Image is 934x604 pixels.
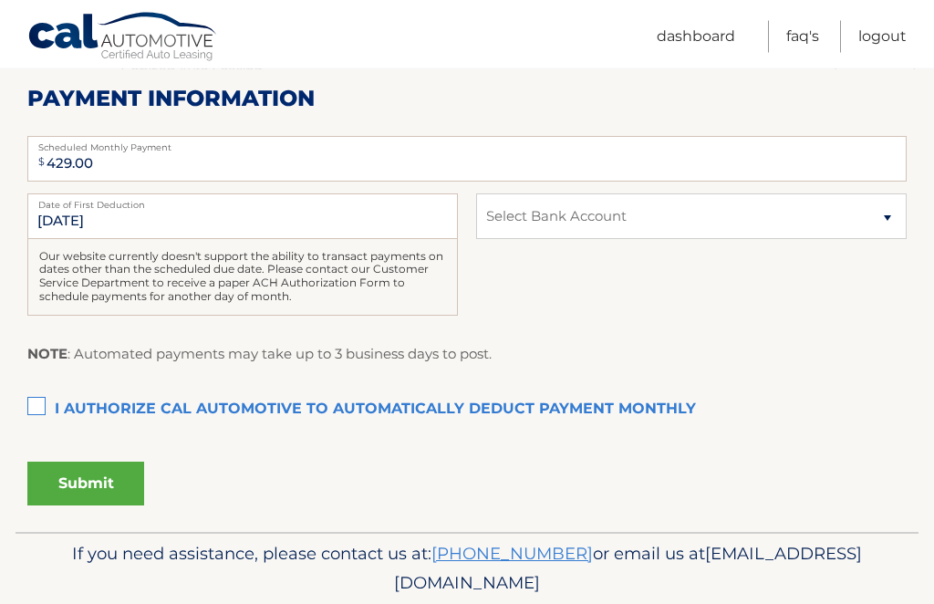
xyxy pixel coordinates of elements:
div: Our website currently doesn't support the ability to transact payments on dates other than the sc... [27,240,458,317]
p: : Automated payments may take up to 3 business days to post. [27,343,492,367]
label: Scheduled Monthly Payment [27,137,907,151]
strong: NOTE [27,346,67,363]
label: Date of First Deduction [27,194,458,209]
a: Cal Automotive [27,12,219,65]
input: Payment Amount [27,137,907,182]
button: Submit [27,463,144,506]
p: If you need assistance, please contact us at: or email us at [43,540,891,599]
a: Dashboard [657,21,735,53]
label: I authorize cal automotive to automatically deduct payment monthly [27,392,907,429]
span: $ [33,142,50,183]
h2: Payment Information [27,86,907,113]
a: Logout [858,21,907,53]
input: Payment Date [27,194,458,240]
a: [PHONE_NUMBER] [431,544,593,565]
a: FAQ's [786,21,819,53]
span: [EMAIL_ADDRESS][DOMAIN_NAME] [394,544,862,594]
